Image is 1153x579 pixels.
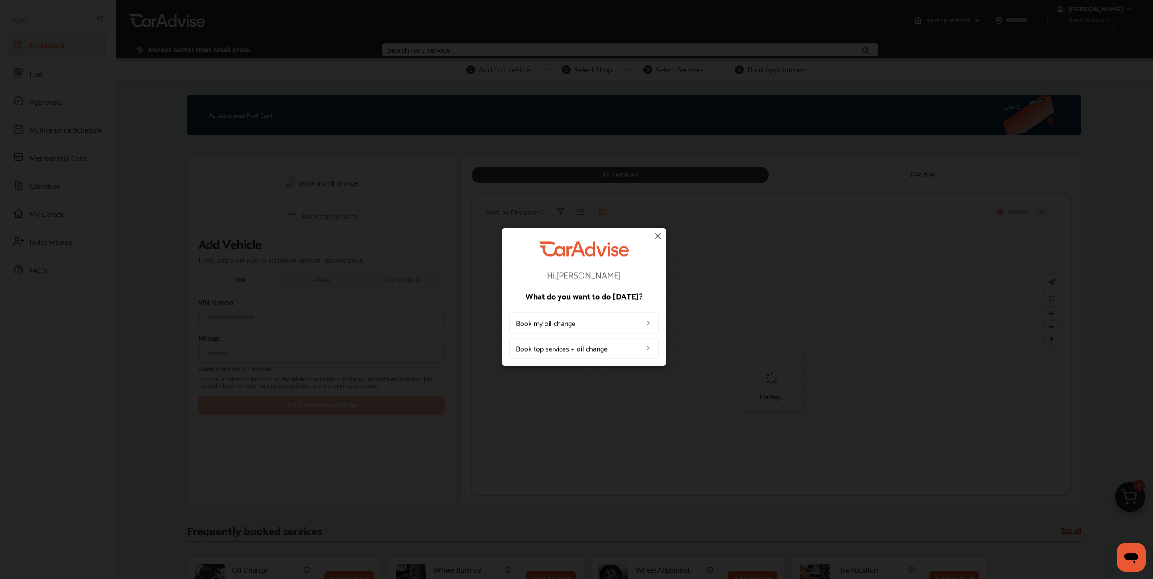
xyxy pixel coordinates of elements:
[645,345,652,352] img: left_arrow_icon.0f472efe.svg
[539,241,629,256] img: CarAdvise Logo
[509,292,659,300] p: What do you want to do [DATE]?
[509,312,659,333] a: Book my oil change
[652,230,663,241] img: close-icon.a004319c.svg
[1117,543,1146,572] iframe: Button to launch messaging window
[509,270,659,279] p: Hi, [PERSON_NAME]
[645,319,652,326] img: left_arrow_icon.0f472efe.svg
[509,338,659,359] a: Book top services + oil change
